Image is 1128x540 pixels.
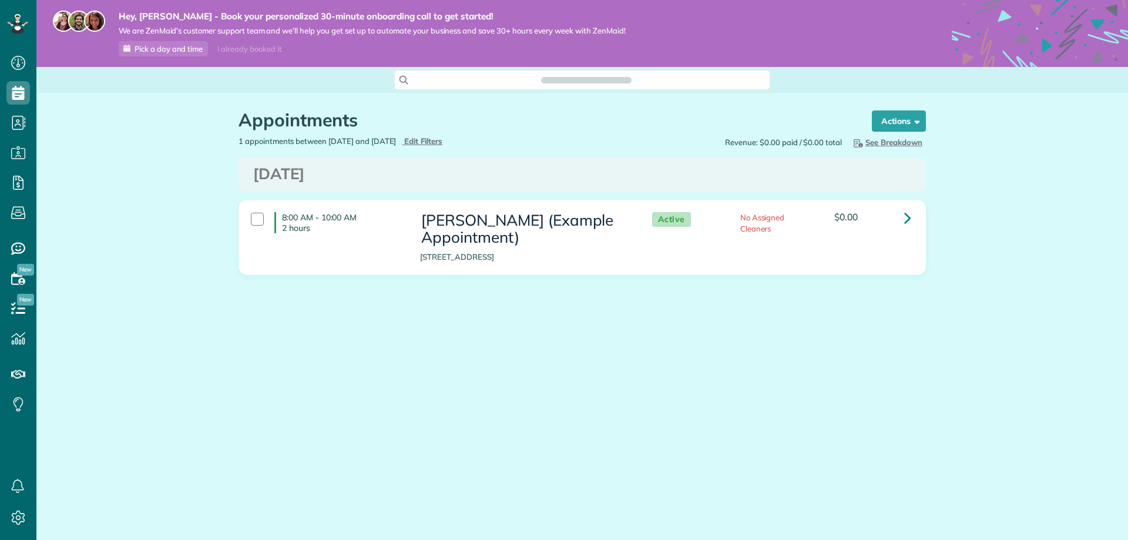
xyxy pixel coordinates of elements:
span: $0.00 [834,211,858,223]
button: See Breakdown [848,136,926,149]
span: New [17,294,34,306]
button: Actions [872,110,926,132]
span: Active [652,212,691,227]
img: maria-72a9807cf96188c08ef61303f053569d2e2a8a1cde33d635c8a3ac13582a053d.jpg [53,11,74,32]
span: Revenue: $0.00 paid / $0.00 total [725,137,842,148]
span: New [17,264,34,276]
h1: Appointments [239,110,850,130]
span: No Assigned Cleaners [740,213,785,233]
span: See Breakdown [851,137,922,147]
div: 1 appointments between [DATE] and [DATE] [230,136,582,147]
span: Search ZenMaid… [553,74,619,86]
img: jorge-587dff0eeaa6aab1f244e6dc62b8924c3b6ad411094392a53c71c6c4a576187d.jpg [68,11,89,32]
a: Edit Filters [402,136,442,146]
h3: [DATE] [253,166,911,183]
p: [STREET_ADDRESS] [420,251,628,263]
span: Edit Filters [404,136,442,146]
strong: Hey, [PERSON_NAME] - Book your personalized 30-minute onboarding call to get started! [119,11,626,22]
span: Pick a day and time [135,44,203,53]
div: I already booked it [210,42,288,56]
a: Pick a day and time [119,41,208,56]
h4: 8:00 AM - 10:00 AM [274,212,402,233]
img: michelle-19f622bdf1676172e81f8f8fba1fb50e276960ebfe0243fe18214015130c80e4.jpg [84,11,105,32]
h3: [PERSON_NAME] (Example Appointment) [420,212,628,246]
p: 2 hours [282,223,402,233]
span: We are ZenMaid’s customer support team and we’ll help you get set up to automate your business an... [119,26,626,36]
